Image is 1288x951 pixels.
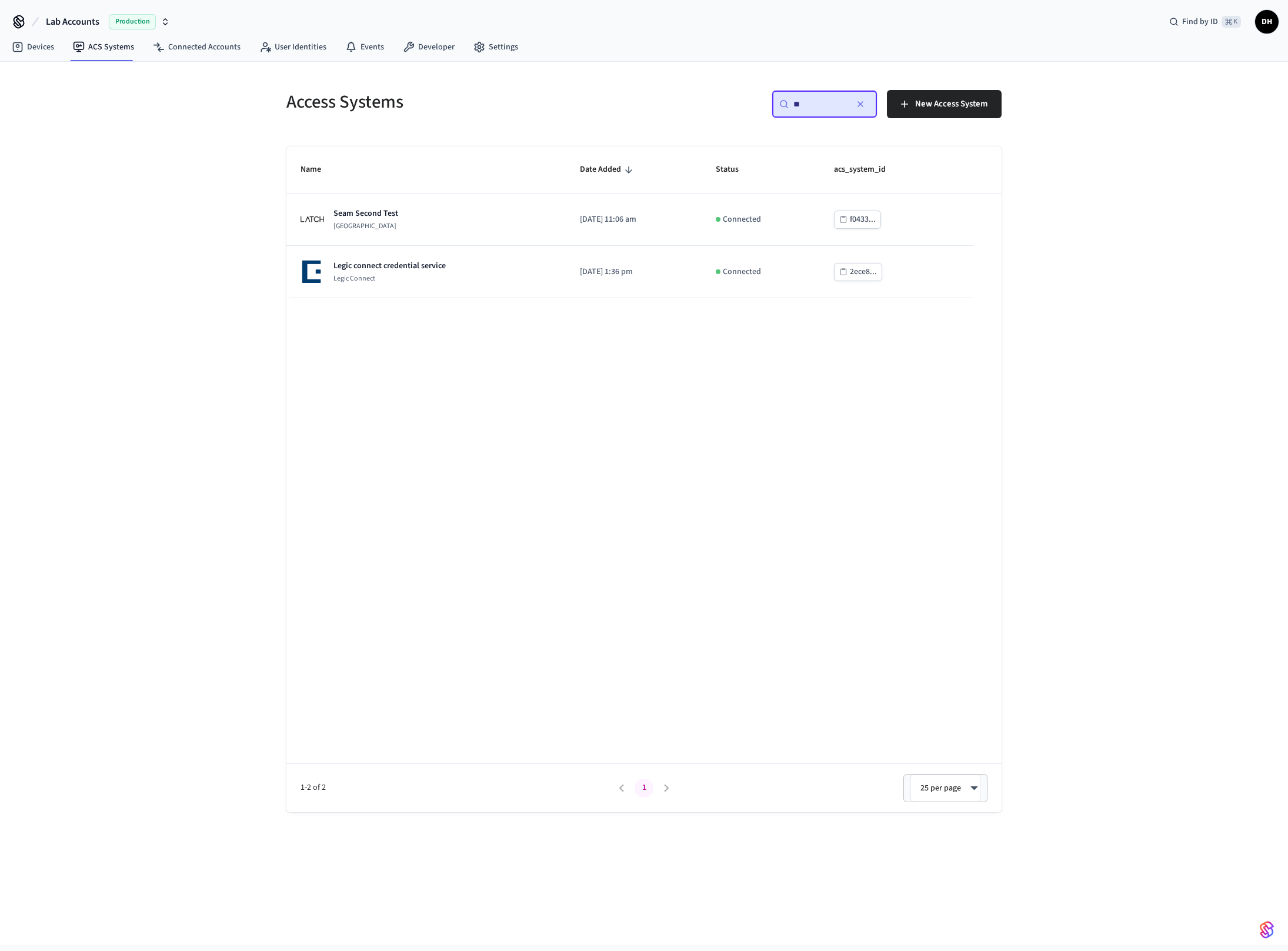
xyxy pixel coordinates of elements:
span: DH [1256,11,1277,32]
nav: pagination navigation [610,779,678,797]
p: [DATE] 11:06 am [580,213,688,226]
a: Devices [2,36,64,58]
a: ACS Systems [64,36,144,58]
a: Connected Accounts [144,36,250,58]
span: Name [301,161,336,179]
span: Find by ID [1182,16,1218,28]
table: sticky table [286,146,1002,298]
span: 1-2 of 2 [301,782,610,794]
p: Connected [723,266,761,278]
button: 2ece8... [834,263,882,281]
img: SeamLogoGradient.69752ec5.svg [1260,920,1274,939]
button: f0433... [834,211,881,229]
p: Connected [723,213,761,226]
h5: Access Systems [286,90,637,114]
span: acs_system_id [834,161,901,179]
div: f0433... [850,212,876,227]
img: Legic Connect Logo [301,260,324,283]
a: User Identities [250,36,336,58]
p: Legic connect credential service [333,260,446,272]
div: 25 per page [910,774,980,802]
p: [DATE] 1:36 pm [580,266,688,278]
span: Lab Accounts [46,15,99,29]
p: Seam Second Test [333,208,398,219]
div: 2ece8... [850,265,877,279]
img: Latch Building Logo [301,208,324,231]
button: page 1 [635,779,653,797]
p: [GEOGRAPHIC_DATA] [333,222,398,231]
a: Settings [464,36,528,58]
span: Production [109,14,156,29]
span: Date Added [580,161,636,179]
a: Developer [393,36,464,58]
span: Status [716,161,754,179]
p: Legic Connect [333,274,446,283]
button: DH [1255,10,1279,34]
span: ⌘ K [1222,16,1241,28]
div: Find by ID⌘ K [1160,11,1250,32]
a: Events [336,36,393,58]
button: New Access System [887,90,1002,118]
span: New Access System [915,96,987,112]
